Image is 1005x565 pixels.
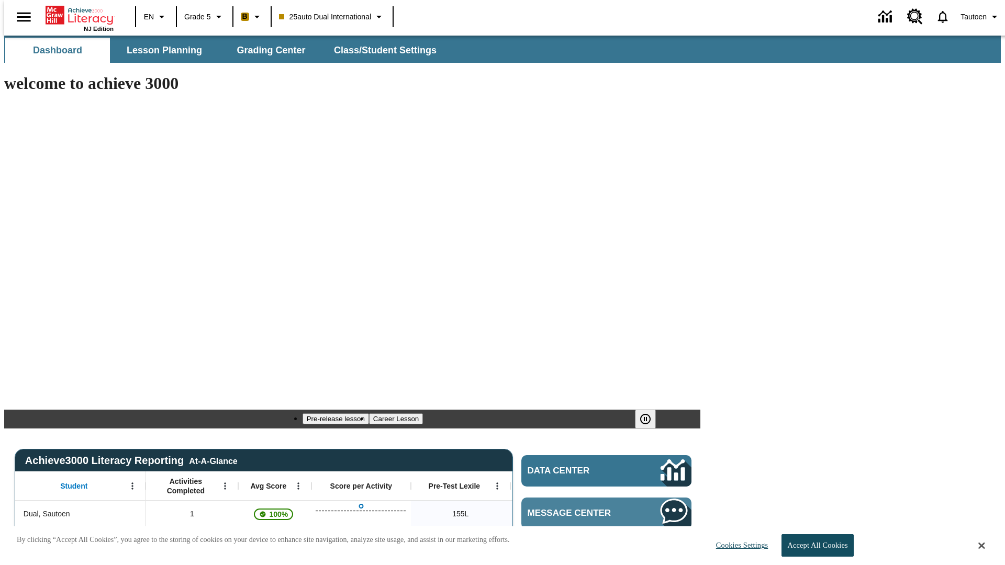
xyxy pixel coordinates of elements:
button: Open Menu [125,478,140,494]
a: Message Center [521,498,691,529]
div: Beginning reader 155 Lexile, ER, Based on the Lexile Reading measure, student is an Emerging Read... [510,501,610,527]
a: Notifications [929,3,956,30]
span: Message Center [528,508,629,518]
span: Dashboard [33,44,82,56]
span: Student [60,481,87,491]
span: Grade 5 [184,12,211,22]
span: Tautoen [961,12,987,22]
div: Home [46,4,114,32]
div: SubNavbar [4,36,1001,63]
button: Class/Student Settings [326,38,445,63]
button: Grade: Grade 5, Select a grade [180,7,229,26]
button: Open Menu [489,478,505,494]
button: Boost Class color is peach. Change class color [237,7,267,26]
div: 1, Dual, Sautoen [146,501,238,527]
span: 1 [190,508,194,519]
button: Slide 1 Pre-release lesson [303,413,369,424]
span: 155 Lexile, Dual, Sautoen [452,508,468,519]
span: EN [144,12,154,22]
a: Data Center [872,3,901,31]
button: Language: EN, Select a language [139,7,173,26]
h1: welcome to achieve 3000 [4,74,700,93]
button: Slide 2 Career Lesson [369,413,423,424]
div: Pause [635,410,666,428]
span: Dual, Sautoen [24,508,70,519]
button: Close [978,541,985,550]
div: , 100%, This student's Average First Try Score 100% is above 75%, Dual, Sautoen [238,501,311,527]
span: Score per Activity [330,481,393,491]
span: 25auto Dual International [279,12,371,22]
button: Profile/Settings [956,7,1005,26]
span: Avg Score [250,481,286,491]
button: Cookies Settings [707,535,772,556]
button: Open Menu [217,478,233,494]
button: Dashboard [5,38,110,63]
span: Grading Center [237,44,305,56]
button: Class: 25auto Dual International, Select your class [275,7,389,26]
button: Open side menu [8,2,39,32]
span: Achieve3000 Literacy Reporting [25,455,238,467]
span: 100% [265,505,292,524]
span: Pre-Test Lexile [429,481,481,491]
span: B [242,10,248,23]
span: Activities Completed [151,477,220,495]
button: Accept All Cookies [781,534,853,557]
p: By clicking “Accept All Cookies”, you agree to the storing of cookies on your device to enhance s... [17,535,510,545]
a: Home [46,5,114,26]
span: NJ Edition [84,26,114,32]
div: SubNavbar [4,38,446,63]
a: Data Center [521,455,691,487]
button: Lesson Planning [112,38,217,63]
button: Pause [635,410,656,428]
a: Resource Center, Will open in new tab [901,3,929,31]
span: Class/Student Settings [334,44,437,56]
button: Open Menu [291,478,306,494]
span: Data Center [528,466,626,476]
button: Grading Center [219,38,323,63]
span: Lesson Planning [127,44,202,56]
div: At-A-Glance [189,455,237,466]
